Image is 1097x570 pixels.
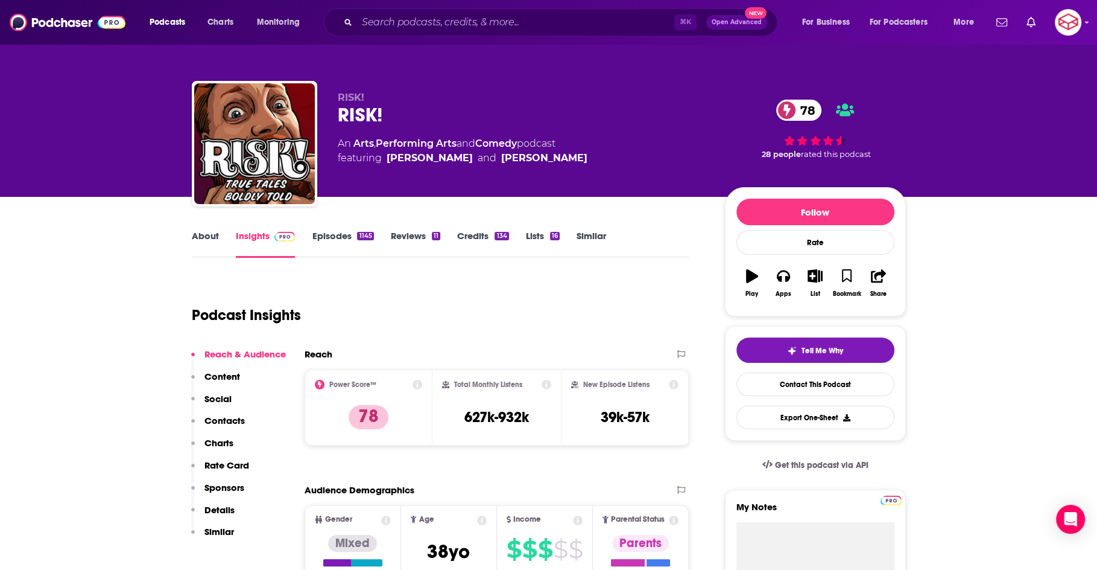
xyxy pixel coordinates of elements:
[335,8,789,36] div: Search podcasts, credits, & more...
[880,496,902,505] img: Podchaser Pro
[191,526,234,548] button: Similar
[768,261,799,305] button: Apps
[200,13,241,32] a: Charts
[736,373,894,396] a: Contact This Podcast
[325,516,352,524] span: Gender
[736,406,894,429] button: Export One-Sheet
[611,516,665,524] span: Parental Status
[391,230,440,258] a: Reviews11
[1056,505,1085,534] div: Open Intercom Messenger
[475,138,517,149] a: Comedy
[457,138,475,149] span: and
[674,14,697,30] span: ⌘ K
[207,14,233,31] span: Charts
[1055,9,1081,36] button: Show profile menu
[204,415,245,426] p: Contacts
[870,14,928,31] span: For Podcasters
[862,13,945,32] button: open menu
[191,460,249,482] button: Rate Card
[811,290,820,298] div: List
[454,380,522,389] h2: Total Monthly Listens
[880,494,902,505] a: Pro website
[192,230,219,258] a: About
[387,151,473,165] div: [PERSON_NAME]
[204,437,233,449] p: Charts
[150,14,185,31] span: Podcasts
[432,232,440,240] div: 11
[554,540,567,559] span: $
[376,138,457,149] a: Performing Arts
[801,346,843,356] span: Tell Me Why
[706,15,767,30] button: Open AdvancedNew
[501,151,587,165] div: [PERSON_NAME]
[736,199,894,225] button: Follow
[305,484,414,496] h2: Audience Demographics
[338,136,587,165] div: An podcast
[374,138,376,149] span: ,
[569,540,583,559] span: $
[513,516,541,524] span: Income
[357,13,674,32] input: Search podcasts, credits, & more...
[357,232,373,240] div: 1145
[945,13,989,32] button: open menu
[522,540,537,559] span: $
[745,7,767,19] span: New
[194,83,315,204] img: RISK!
[204,526,234,537] p: Similar
[802,14,850,31] span: For Business
[953,14,974,31] span: More
[192,306,301,324] h1: Podcast Insights
[736,230,894,255] div: Rate
[204,371,240,382] p: Content
[464,408,529,426] h3: 627k-932k
[776,100,821,121] a: 78
[329,380,376,389] h2: Power Score™
[457,230,508,258] a: Credits134
[191,348,286,371] button: Reach & Audience
[349,405,388,429] p: 78
[762,150,801,159] span: 28 people
[550,232,560,240] div: 16
[601,408,650,426] h3: 39k-57k
[338,92,364,103] span: RISK!
[204,482,244,493] p: Sponsors
[712,19,762,25] span: Open Advanced
[832,290,861,298] div: Bookmark
[794,13,865,32] button: open menu
[204,348,286,360] p: Reach & Audience
[257,14,300,31] span: Monitoring
[10,11,125,34] img: Podchaser - Follow, Share and Rate Podcasts
[583,380,650,389] h2: New Episode Listens
[419,516,434,524] span: Age
[725,92,906,167] div: 78 28 peoplerated this podcast
[612,535,669,552] div: Parents
[799,261,830,305] button: List
[1022,12,1040,33] a: Show notifications dropdown
[507,540,521,559] span: $
[736,501,894,522] label: My Notes
[577,230,606,258] a: Similar
[736,338,894,363] button: tell me why sparkleTell Me Why
[274,232,296,242] img: Podchaser Pro
[787,346,797,356] img: tell me why sparkle
[478,151,496,165] span: and
[870,290,887,298] div: Share
[191,437,233,460] button: Charts
[204,393,232,405] p: Social
[338,151,587,165] span: featuring
[991,12,1012,33] a: Show notifications dropdown
[831,261,862,305] button: Bookmark
[495,232,508,240] div: 134
[753,450,878,480] a: Get this podcast via API
[526,230,560,258] a: Lists16
[1055,9,1081,36] span: Logged in as callista
[312,230,373,258] a: Episodes1145
[776,290,791,298] div: Apps
[204,504,235,516] p: Details
[191,482,244,504] button: Sponsors
[141,13,201,32] button: open menu
[353,138,374,149] a: Arts
[538,540,552,559] span: $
